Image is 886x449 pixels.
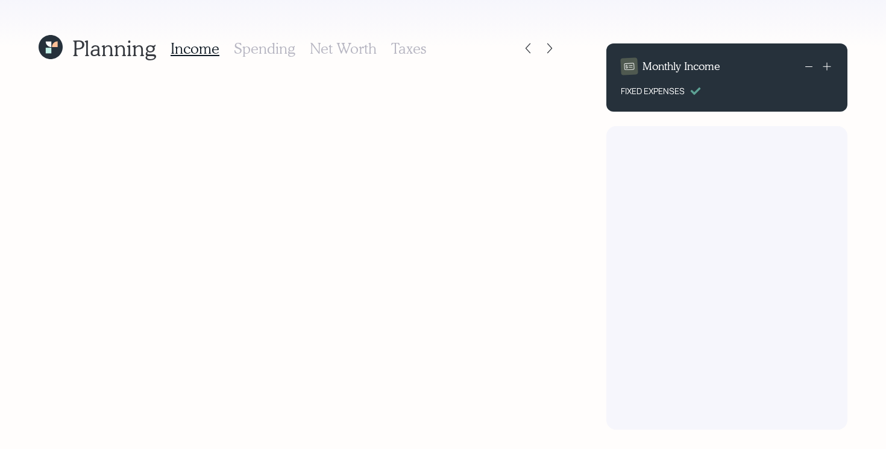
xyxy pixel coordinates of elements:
[310,40,377,57] h3: Net Worth
[621,84,685,97] div: FIXED EXPENSES
[643,60,720,73] h4: Monthly Income
[72,35,156,61] h1: Planning
[391,40,426,57] h3: Taxes
[171,40,219,57] h3: Income
[234,40,295,57] h3: Spending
